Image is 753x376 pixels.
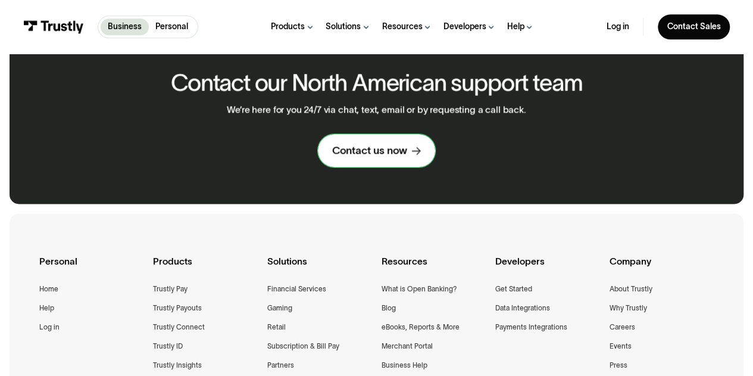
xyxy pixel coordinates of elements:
a: Payments Integrations [495,321,567,333]
a: What is Open Banking? [381,283,457,295]
a: Gaming [267,302,292,314]
a: Blog [381,302,395,314]
div: Help [507,21,524,32]
div: Solutions [326,21,361,32]
a: Home [39,283,58,295]
a: Trustly ID [153,340,183,352]
a: Subscription & Bill Pay [267,340,339,352]
a: Data Integrations [495,302,550,314]
a: Merchant Portal [381,340,432,352]
a: Help [39,302,54,314]
a: Get Started [495,283,532,295]
a: Trustly Pay [153,283,188,295]
a: Events [610,340,632,352]
div: Solutions [267,254,372,283]
p: Business [108,21,142,33]
img: Trustly Logo [23,20,84,33]
a: Partners [267,359,294,371]
p: We’re here for you 24/7 via chat, text, email or by requesting a call back. [227,104,526,116]
a: Careers [610,321,635,333]
div: Products [271,21,305,32]
a: Business [101,18,148,35]
a: Retail [267,321,286,333]
a: Press [610,359,627,371]
a: Financial Services [267,283,326,295]
a: Trustly Insights [153,359,202,371]
a: Business Help [381,359,427,371]
a: Trustly Connect [153,321,205,333]
a: Why Trustly [610,302,647,314]
a: Log in [39,321,60,333]
a: Log in [607,21,629,32]
a: About Trustly [610,283,652,295]
a: Personal [149,18,195,35]
div: Developers [443,21,486,32]
a: Contact Sales [658,14,730,39]
div: Resources [382,21,422,32]
div: Company [610,254,714,283]
div: Personal [39,254,144,283]
a: Trustly Payouts [153,302,202,314]
a: Contact us now [318,134,435,166]
h2: Contact our North American support team [171,70,582,95]
a: eBooks, Reports & More [381,321,459,333]
div: Resources [381,254,486,283]
div: Contact Sales [667,21,720,32]
div: Developers [495,254,600,283]
div: Products [153,254,258,283]
p: Personal [155,21,188,33]
div: Contact us now [332,144,407,157]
